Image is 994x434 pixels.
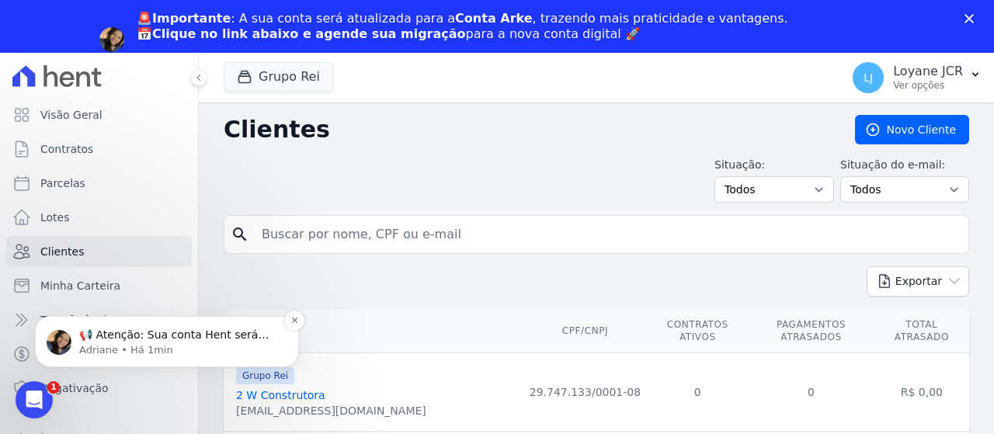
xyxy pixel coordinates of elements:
p: Loyane JCR [893,64,963,79]
iframe: Intercom live chat [16,381,53,418]
div: message notification from Adriane, Há 1min. 📢 Atenção: Sua conta Hent será migrada para a Conta A... [23,97,287,148]
button: Exportar [867,266,969,297]
td: 29.747.133/0001-08 [523,353,647,432]
a: Visão Geral [6,99,192,130]
b: Conta Arke [455,11,532,26]
td: 0 [748,353,874,432]
td: R$ 0,00 [874,353,969,432]
div: : A sua conta será atualizada para a , trazendo mais praticidade e vantagens. 📅 para a nova conta... [137,11,788,42]
img: Profile image for Adriane [99,27,124,52]
a: Lotes [6,202,192,233]
span: Lotes [40,210,70,225]
button: LJ Loyane JCR Ver opções [840,56,994,99]
th: Nome [224,309,523,353]
a: Novo Cliente [855,115,969,144]
label: Situação: [714,157,834,173]
b: 🚨Importante [137,11,231,26]
span: Parcelas [40,175,85,191]
a: Crédito [6,339,192,370]
th: Total Atrasado [874,309,969,353]
p: Message from Adriane, sent Há 1min [68,124,268,138]
button: Dismiss notification [273,92,293,112]
a: Transferências [6,304,192,335]
img: Profile image for Adriane [35,111,60,136]
a: Minha Carteira [6,270,192,301]
span: LJ [864,72,873,83]
span: Visão Geral [40,107,103,123]
a: Agendar migração [137,51,265,68]
button: Grupo Rei [224,62,333,92]
div: Fechar [964,14,980,23]
b: Clique no link abaixo e agende sua migração [152,26,466,41]
span: 1 [47,381,60,394]
label: Situação do e-mail: [840,157,969,173]
a: 2 W Construtora [236,389,325,401]
a: Clientes [6,236,192,267]
p: Ver opções [893,79,963,92]
div: [EMAIL_ADDRESS][DOMAIN_NAME] [236,403,426,418]
a: Contratos [6,134,192,165]
a: Negativação [6,373,192,404]
th: Contratos Ativos [647,309,748,353]
p: 📢 Atenção: Sua conta Hent será migrada para a Conta Arke! Estamos trazendo para você uma nova con... [68,109,268,124]
iframe: Intercom notifications mensagem [12,219,322,392]
span: Contratos [40,141,93,157]
input: Buscar por nome, CPF ou e-mail [252,219,962,250]
th: CPF/CNPJ [523,309,647,353]
h2: Clientes [224,116,830,144]
td: 0 [647,353,748,432]
a: Parcelas [6,168,192,199]
th: Pagamentos Atrasados [748,309,874,353]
